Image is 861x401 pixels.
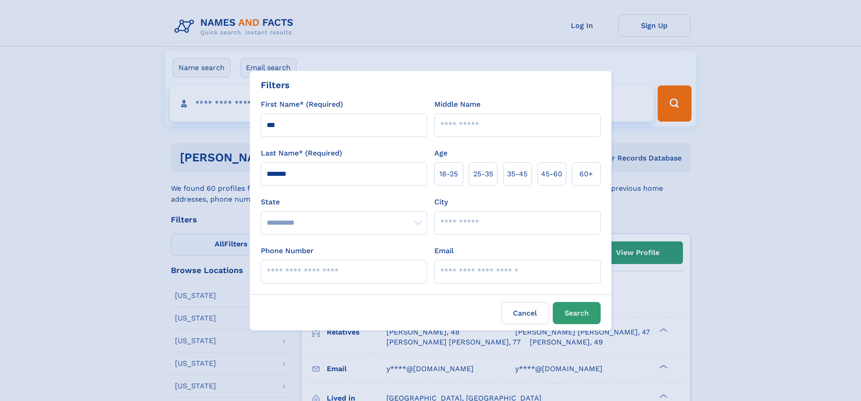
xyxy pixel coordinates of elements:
button: Search [553,302,601,324]
label: State [261,197,427,208]
label: City [434,197,448,208]
div: Filters [261,78,290,92]
span: 25‑35 [473,169,493,179]
label: Age [434,148,447,159]
label: Middle Name [434,99,480,110]
span: 18‑25 [439,169,458,179]
label: Last Name* (Required) [261,148,342,159]
label: First Name* (Required) [261,99,343,110]
label: Cancel [501,302,549,324]
span: 60+ [579,169,593,179]
span: 45‑60 [541,169,562,179]
label: Phone Number [261,245,314,256]
label: Email [434,245,454,256]
span: 35‑45 [507,169,527,179]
